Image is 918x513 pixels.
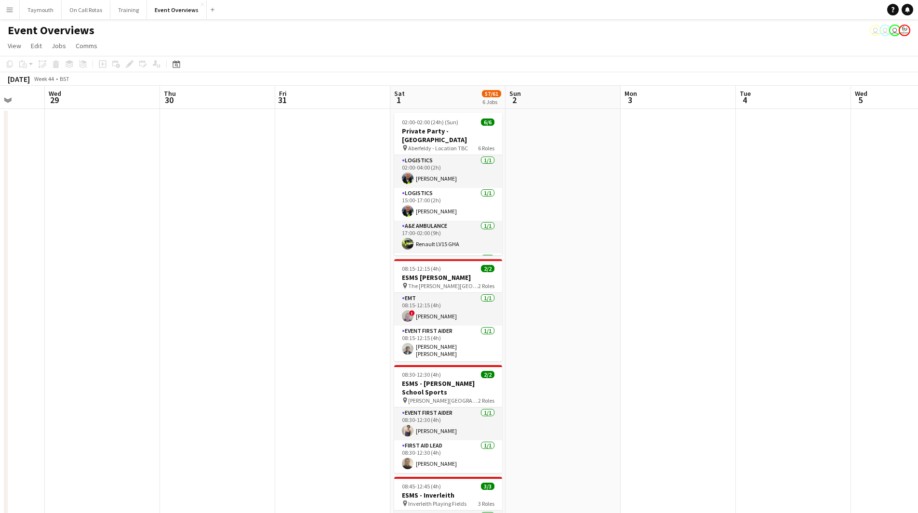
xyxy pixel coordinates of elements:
h1: Event Overviews [8,23,94,38]
span: Jobs [52,41,66,50]
div: BST [60,75,69,82]
a: View [4,39,25,52]
button: Event Overviews [147,0,207,19]
app-user-avatar: Operations Manager [899,25,910,36]
a: Edit [27,39,46,52]
span: Edit [31,41,42,50]
button: Training [110,0,147,19]
span: View [8,41,21,50]
div: [DATE] [8,74,30,84]
a: Jobs [48,39,70,52]
app-user-avatar: Operations Team [889,25,901,36]
button: On Call Rotas [62,0,110,19]
app-user-avatar: Operations Team [870,25,881,36]
app-user-avatar: Operations Team [879,25,891,36]
button: Taymouth [20,0,62,19]
a: Comms [72,39,101,52]
span: Comms [76,41,97,50]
